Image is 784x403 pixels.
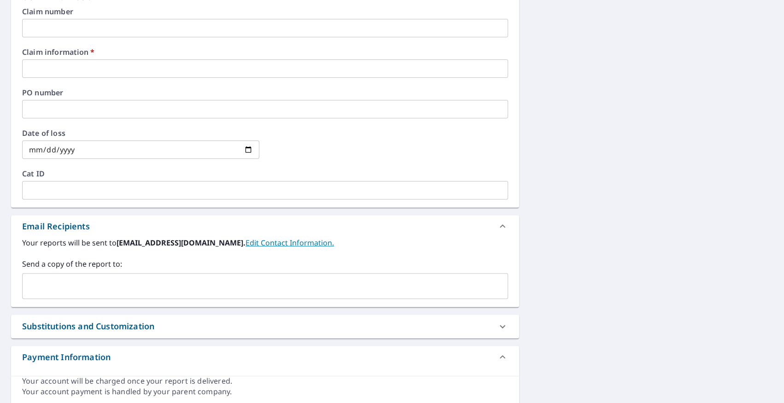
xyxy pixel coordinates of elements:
[11,315,519,338] div: Substitutions and Customization
[22,48,508,56] label: Claim information
[22,170,508,177] label: Cat ID
[22,258,508,269] label: Send a copy of the report to:
[22,237,508,248] label: Your reports will be sent to
[22,89,508,96] label: PO number
[246,238,334,248] a: EditContactInfo
[22,376,508,386] div: Your account will be charged once your report is delivered.
[117,238,246,248] b: [EMAIL_ADDRESS][DOMAIN_NAME].
[11,346,519,368] div: Payment Information
[22,8,508,15] label: Claim number
[22,351,111,363] div: Payment Information
[22,320,154,333] div: Substitutions and Customization
[22,129,259,137] label: Date of loss
[22,386,508,397] div: Your account payment is handled by your parent company.
[22,220,90,233] div: Email Recipients
[11,215,519,237] div: Email Recipients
